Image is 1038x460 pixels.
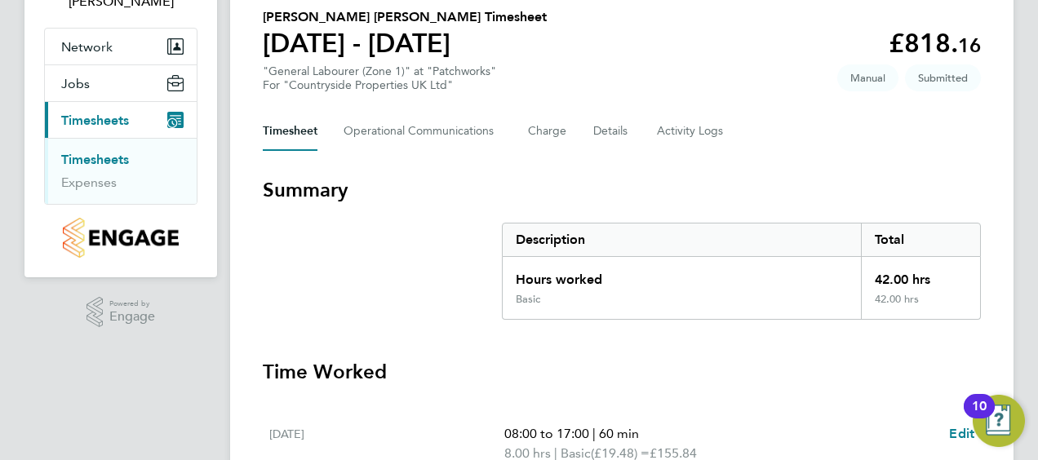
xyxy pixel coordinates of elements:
[61,39,113,55] span: Network
[61,175,117,190] a: Expenses
[503,223,861,256] div: Description
[344,112,502,151] button: Operational Communications
[657,112,725,151] button: Activity Logs
[949,426,974,441] span: Edit
[516,293,540,306] div: Basic
[889,28,981,59] app-decimal: £818.
[45,65,197,101] button: Jobs
[263,78,496,92] div: For "Countryside Properties UK Ltd"
[63,218,178,258] img: countryside-properties-logo-retina.png
[45,102,197,138] button: Timesheets
[45,138,197,204] div: Timesheets
[263,359,981,385] h3: Time Worked
[263,112,317,151] button: Timesheet
[837,64,898,91] span: This timesheet was manually created.
[861,223,980,256] div: Total
[61,152,129,167] a: Timesheets
[592,426,596,441] span: |
[45,29,197,64] button: Network
[44,218,197,258] a: Go to home page
[109,297,155,311] span: Powered by
[861,257,980,293] div: 42.00 hrs
[263,64,496,92] div: "General Labourer (Zone 1)" at "Patchworks"
[973,395,1025,447] button: Open Resource Center, 10 new notifications
[61,113,129,128] span: Timesheets
[61,76,90,91] span: Jobs
[528,112,567,151] button: Charge
[861,293,980,319] div: 42.00 hrs
[86,297,156,328] a: Powered byEngage
[263,7,547,27] h2: [PERSON_NAME] [PERSON_NAME] Timesheet
[905,64,981,91] span: This timesheet is Submitted.
[599,426,639,441] span: 60 min
[504,426,589,441] span: 08:00 to 17:00
[593,112,631,151] button: Details
[972,406,987,427] div: 10
[502,223,981,320] div: Summary
[263,27,547,60] h1: [DATE] - [DATE]
[109,310,155,324] span: Engage
[263,177,981,203] h3: Summary
[949,424,974,444] a: Edit
[958,33,981,57] span: 16
[503,257,861,293] div: Hours worked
